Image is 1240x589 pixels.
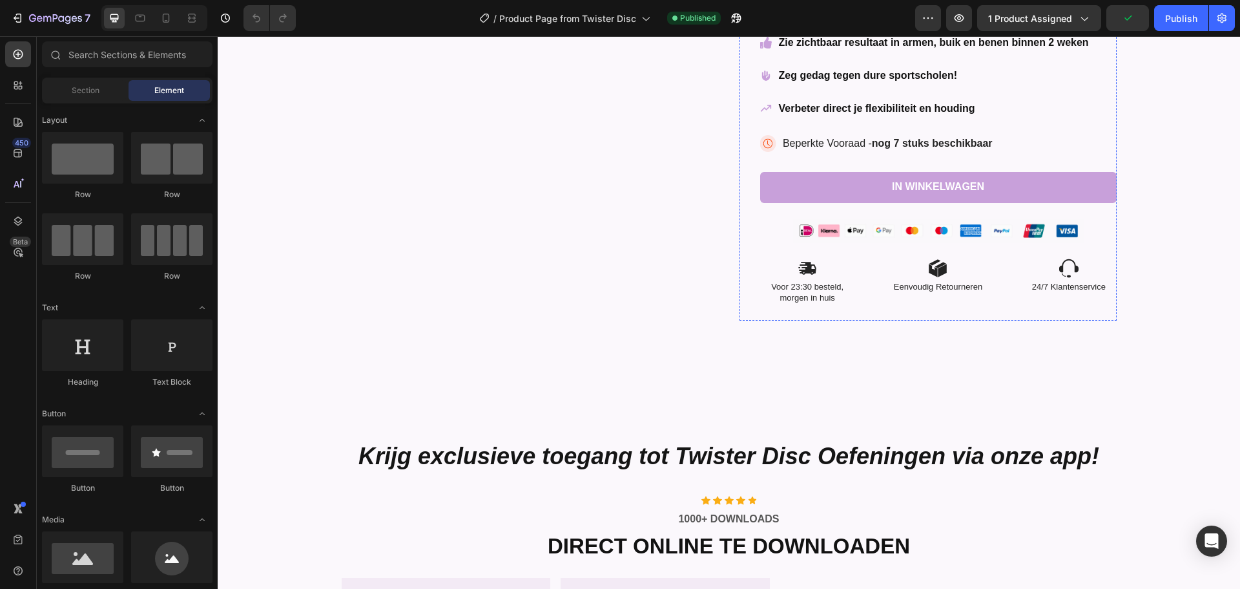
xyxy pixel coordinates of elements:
strong: Zie zichtbaar resultaat in armen, buik en benen binnen 2 weken [561,1,871,12]
img: gempages_564367578596639909-654de3c8-f149-48a6-a229-c1e3bab28f3f.png [353,552,384,583]
div: Open Intercom Messenger [1196,526,1227,557]
span: Layout [42,114,67,126]
p: Voor 23:30 besteld, morgen in huis [544,246,636,268]
p: Eenvoudig Retourneren [674,246,767,257]
strong: Zeg gedag tegen dure sportscholen! [561,34,739,45]
div: Row [42,270,123,282]
span: Button [42,408,66,420]
img: Alt Image [575,182,866,207]
div: Button [131,482,212,494]
div: Row [131,189,212,200]
button: 1 product assigned [977,5,1101,31]
div: 450 [12,138,31,148]
div: Beta [10,237,31,247]
p: 7 [85,10,90,26]
div: Publish [1165,12,1197,25]
p: 1000+ DOWNLOADS [11,475,1011,491]
img: Twister Disc Lifestyle #kleur_zwart [429,246,501,317]
h2: DIRECT ONLINE TE DOWNLOADEN [10,495,1013,526]
div: Text Block [131,376,212,388]
span: Toggle open [192,403,212,424]
span: Toggle open [192,509,212,530]
div: Button [42,482,123,494]
span: / [493,12,497,25]
span: Section [72,85,99,96]
button: Publish [1154,5,1208,31]
img: gempages_432750572815254551-9109ee11-533c-4760-bb2e-6556401de1bc.svg [542,99,559,115]
p: Beperkte Vooraad - [565,101,776,114]
div: Undo/Redo [243,5,296,31]
img: Twister Disc 1 #kleur_zwart [353,246,424,317]
div: IN WINKELWAGEN [674,144,767,158]
span: 1 product assigned [988,12,1072,25]
span: Product Page from Twister Disc [499,12,636,25]
div: Row [131,270,212,282]
span: Media [42,514,65,526]
span: Text [42,302,58,314]
strong: nog 7 stuks beschikbaar [654,102,775,112]
div: Row [42,189,123,200]
img: gempages_564367578596639909-4485cfd3-fc98-4348-94da-1731ca50631d.png [134,552,165,583]
input: Search Sections & Elements [42,41,212,67]
span: Toggle open [192,297,212,318]
strong: Krijg exclusieve toegang tot Twister Disc Oefeningen via onze app! [141,407,882,433]
div: Heading [42,376,123,388]
p: 24/7 Klantenservice [805,246,897,257]
span: Toggle open [192,110,212,131]
span: Element [154,85,184,96]
span: Published [680,12,716,24]
strong: Verbeter direct je flexibiliteit en houding [561,67,758,78]
iframe: Design area [218,36,1240,589]
button: 7 [5,5,96,31]
button: IN WINKELWAGEN [542,136,899,167]
img: Twister Disc app #kleur_zwart [276,246,347,317]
